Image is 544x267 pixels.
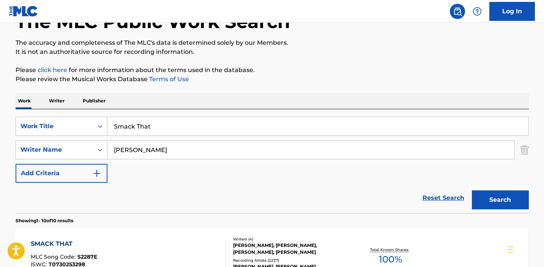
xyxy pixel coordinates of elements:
[489,2,535,21] a: Log In
[80,93,108,109] p: Publisher
[450,4,465,19] a: Public Search
[16,117,529,213] form: Search Form
[370,247,411,253] p: Total Known Shares:
[233,242,348,256] div: [PERSON_NAME], [PERSON_NAME], [PERSON_NAME], [PERSON_NAME]
[233,236,348,242] div: Writers ( 4 )
[92,169,101,178] img: 9d2ae6d4665cec9f34b9.svg
[9,6,38,17] img: MLC Logo
[472,190,529,209] button: Search
[16,93,33,109] p: Work
[31,253,77,260] span: MLC Song Code :
[16,217,73,224] p: Showing 1 - 10 of 10 results
[379,253,402,266] span: 100 %
[233,258,348,263] div: Recording Artists ( 2237 )
[77,253,97,260] span: S2287E
[506,231,544,267] iframe: Chat Widget
[38,66,67,74] a: click here
[520,140,529,159] img: Delete Criterion
[16,75,529,84] p: Please review the Musical Works Database
[20,145,89,154] div: Writer Name
[453,7,462,16] img: search
[16,164,107,183] button: Add Criteria
[148,75,189,83] a: Terms of Use
[508,238,513,261] div: Drag
[419,190,468,206] a: Reset Search
[473,7,482,16] img: help
[16,47,529,57] p: It is not an authoritative source for recording information.
[31,239,97,248] div: SMACK THAT
[20,122,89,131] div: Work Title
[470,4,485,19] div: Help
[16,38,529,47] p: The accuracy and completeness of The MLC's data is determined solely by our Members.
[47,93,67,109] p: Writer
[16,66,529,75] p: Please for more information about the terms used in the database.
